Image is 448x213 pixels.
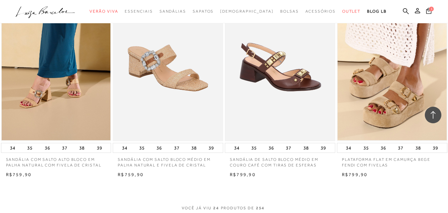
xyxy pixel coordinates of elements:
a: categoryNavScreenReaderText [125,5,153,18]
a: SANDÁLIA COM SALTO BLOCO MÉDIO EM PALHA NATURAL E FIVELA DE CRISTAL [113,153,223,168]
span: PRODUTOS DE [221,205,254,211]
button: 36 [267,143,276,153]
button: 39 [431,143,440,153]
span: 1 [429,7,434,11]
span: BLOG LB [367,9,386,14]
a: categoryNavScreenReaderText [90,5,118,18]
a: SANDÁLIA DE SALTO BLOCO MÉDIO EM COURO CAFÉ COM TIRAS DE ESFERAS [225,153,335,168]
a: categoryNavScreenReaderText [305,5,336,18]
button: 36 [155,143,164,153]
span: VOCê JÁ VIU [182,205,212,211]
a: categoryNavScreenReaderText [342,5,361,18]
button: 35 [361,143,371,153]
span: [DEMOGRAPHIC_DATA] [220,9,274,14]
span: Outlet [342,9,361,14]
button: 34 [120,143,129,153]
a: PLATAFORMA FLAT EM CAMURÇA BEGE FENDI COM FIVELAS [337,153,447,168]
button: 38 [189,143,199,153]
span: Sandálias [160,9,186,14]
a: categoryNavScreenReaderText [280,5,299,18]
a: BLOG LB [367,5,386,18]
span: Essenciais [125,9,153,14]
button: 37 [284,143,293,153]
a: noSubCategoriesText [220,5,274,18]
a: SANDÁLIA COM SALTO ALTO BLOCO EM PALHA NATURAL COM FIVELA DE CRISTAL [1,153,111,168]
span: R$759,90 [6,172,32,177]
button: 37 [60,143,69,153]
button: 34 [8,143,17,153]
span: Sapatos [193,9,214,14]
button: 37 [172,143,181,153]
span: Acessórios [305,9,336,14]
button: 39 [319,143,328,153]
button: 38 [301,143,311,153]
button: 35 [249,143,259,153]
button: 37 [396,143,405,153]
span: Bolsas [280,9,299,14]
span: Verão Viva [90,9,118,14]
button: 1 [424,7,433,16]
a: categoryNavScreenReaderText [160,5,186,18]
span: R$799,90 [342,172,368,177]
button: 34 [344,143,353,153]
button: 38 [414,143,423,153]
button: 34 [232,143,241,153]
span: R$759,90 [118,172,144,177]
button: 36 [379,143,388,153]
button: 39 [95,143,104,153]
button: 35 [25,143,34,153]
a: categoryNavScreenReaderText [193,5,214,18]
button: 36 [43,143,52,153]
button: 35 [137,143,147,153]
button: 39 [207,143,216,153]
span: R$799,90 [230,172,256,177]
button: 38 [77,143,87,153]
